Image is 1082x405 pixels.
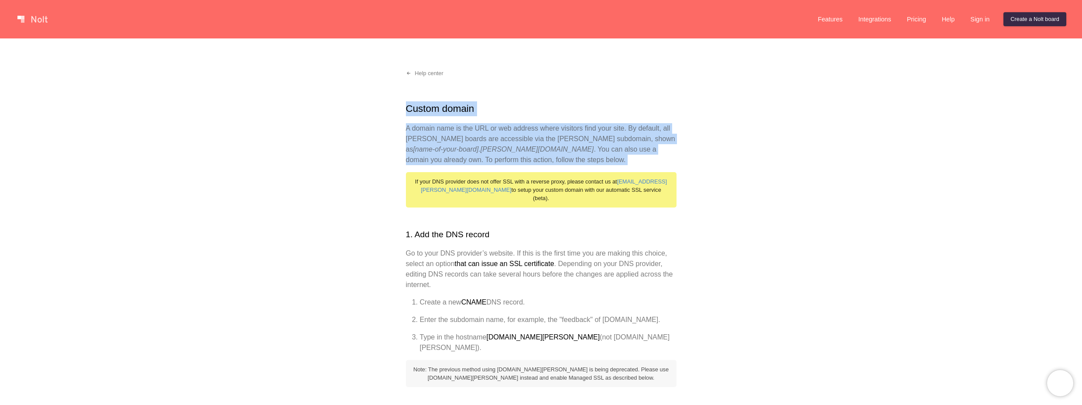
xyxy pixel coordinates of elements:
[1003,12,1066,26] a: Create a Nolt board
[413,145,594,153] em: [name-of-your-board].[PERSON_NAME][DOMAIN_NAME]
[900,12,933,26] a: Pricing
[461,298,487,306] strong: CNAME
[421,178,667,193] a: [EMAIL_ADDRESS][PERSON_NAME][DOMAIN_NAME]
[811,12,850,26] a: Features
[851,12,898,26] a: Integrations
[935,12,962,26] a: Help
[406,360,677,387] div: Note: The previous method using [DOMAIN_NAME][PERSON_NAME] is being deprecated. Please use [DOMAI...
[486,333,600,341] strong: [DOMAIN_NAME][PERSON_NAME]
[406,172,677,208] div: If your DNS provider does not offer SSL with a reverse proxy, please contact us at to setup your ...
[963,12,996,26] a: Sign in
[399,66,450,80] a: Help center
[406,123,677,165] p: A domain name is the URL or web address where visitors find your site. By default, all [PERSON_NA...
[455,260,554,267] strong: that can issue an SSL certificate
[406,228,677,241] h2: 1. Add the DNS record
[420,315,677,325] li: Enter the subdomain name, for example, the "feedback" of [DOMAIN_NAME].
[420,332,677,353] li: Type in the hostname (not [DOMAIN_NAME][PERSON_NAME]).
[1047,370,1073,396] iframe: Chatra live chat
[406,248,677,290] p: Go to your DNS provider’s website. If this is the first time you are making this choice, select a...
[406,101,677,116] h1: Custom domain
[420,297,677,308] li: Create a new DNS record.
